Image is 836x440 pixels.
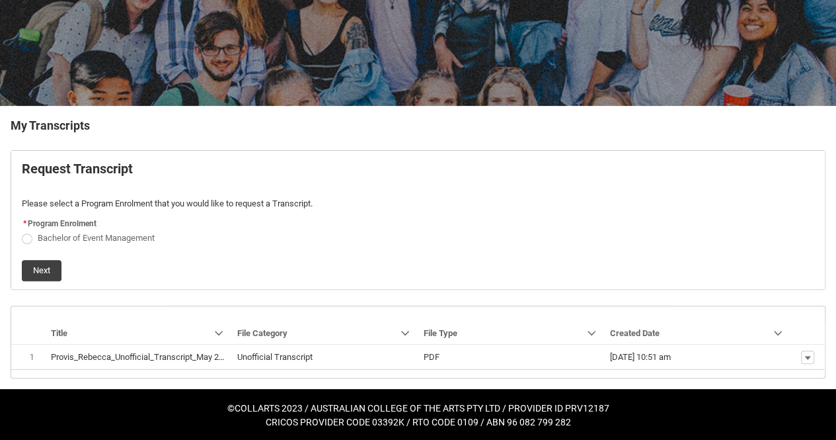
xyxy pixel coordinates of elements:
[28,219,96,228] span: Program Enrolment
[11,118,90,132] b: My Transcripts
[22,197,814,210] p: Please select a Program Enrolment that you would like to request a Transcript.
[22,161,133,177] b: Request Transcript
[11,150,825,290] article: Request_Student_Transcript flow
[51,352,260,362] lightning-base-formatted-text: Provis_Rebecca_Unofficial_Transcript_May 20, 2025.pdf
[22,260,61,281] button: Next
[424,352,439,362] lightning-base-formatted-text: PDF
[23,219,26,228] abbr: required
[38,233,155,243] span: Bachelor of Event Management
[610,352,671,362] lightning-formatted-date-time: [DATE] 10:51 am
[237,352,313,362] lightning-base-formatted-text: Unofficial Transcript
